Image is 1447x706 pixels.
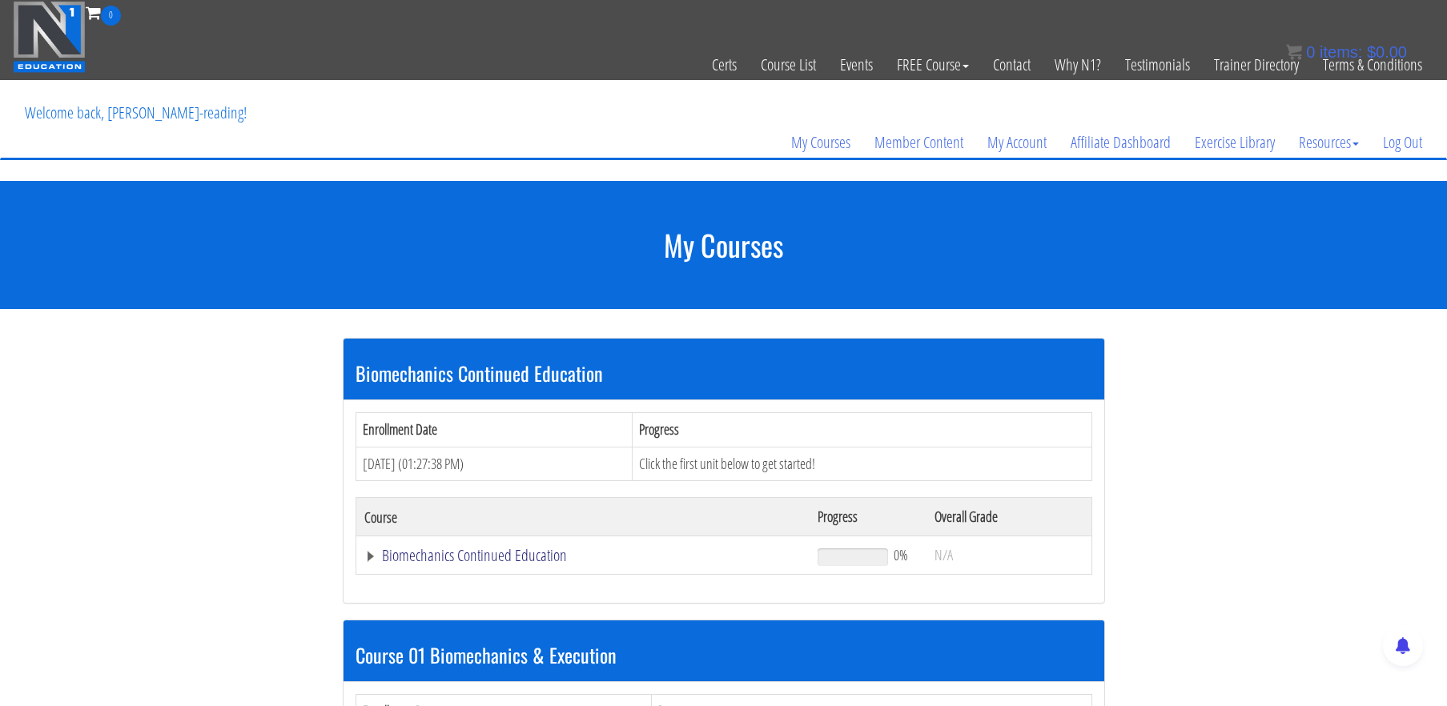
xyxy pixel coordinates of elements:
td: [DATE] (01:27:38 PM) [356,447,633,481]
th: Progress [633,412,1091,447]
a: Why N1? [1043,26,1113,104]
a: Course List [749,26,828,104]
a: Log Out [1371,104,1434,181]
h3: Course 01 Biomechanics & Execution [356,644,1092,665]
th: Enrollment Date [356,412,633,447]
a: Exercise Library [1183,104,1287,181]
span: 0 [1306,43,1315,61]
a: Certs [700,26,749,104]
span: 0% [894,546,908,564]
a: My Account [975,104,1059,181]
a: Trainer Directory [1202,26,1311,104]
p: Welcome back, [PERSON_NAME]-reading! [13,81,259,145]
a: Testimonials [1113,26,1202,104]
a: FREE Course [885,26,981,104]
a: Contact [981,26,1043,104]
th: Course [356,498,810,536]
a: Biomechanics Continued Education [364,548,802,564]
a: Member Content [862,104,975,181]
h3: Biomechanics Continued Education [356,363,1092,383]
th: Progress [810,498,926,536]
td: Click the first unit below to get started! [633,447,1091,481]
span: 0 [101,6,121,26]
a: Resources [1287,104,1371,181]
span: items: [1320,43,1362,61]
th: Overall Grade [926,498,1091,536]
a: 0 [86,2,121,23]
bdi: 0.00 [1367,43,1407,61]
td: N/A [926,536,1091,575]
a: Terms & Conditions [1311,26,1434,104]
a: Events [828,26,885,104]
a: My Courses [779,104,862,181]
a: Affiliate Dashboard [1059,104,1183,181]
img: n1-education [13,1,86,73]
img: icon11.png [1286,44,1302,60]
a: 0 items: $0.00 [1286,43,1407,61]
span: $ [1367,43,1376,61]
